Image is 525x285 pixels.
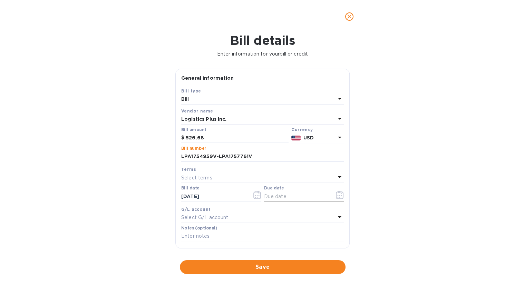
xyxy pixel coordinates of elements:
span: Save [185,263,340,271]
p: Enter information for your bill or credit [6,50,519,58]
div: $ [181,133,186,143]
input: $ Enter bill amount [186,133,289,143]
b: Vendor name [181,108,213,114]
p: Select G/L account [181,214,228,221]
input: Select date [181,191,246,202]
label: Bill number [181,146,206,150]
button: Save [180,260,346,274]
b: General information [181,75,234,81]
button: close [341,8,358,25]
img: USD [291,136,301,140]
label: Due date [264,186,284,190]
b: Bill type [181,88,201,94]
b: Currency [291,127,313,132]
label: Notes (optional) [181,226,217,230]
input: Enter bill number [181,151,344,162]
b: Logistics Plus Inc. [181,116,227,122]
input: Due date [264,191,329,202]
b: G/L account [181,207,211,212]
b: USD [303,135,314,140]
p: Select terms [181,174,212,181]
input: Enter notes [181,231,344,242]
b: Terms [181,167,196,172]
label: Bill date [181,186,200,190]
b: Bill [181,96,189,102]
h1: Bill details [6,33,519,48]
label: Bill amount [181,128,206,132]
